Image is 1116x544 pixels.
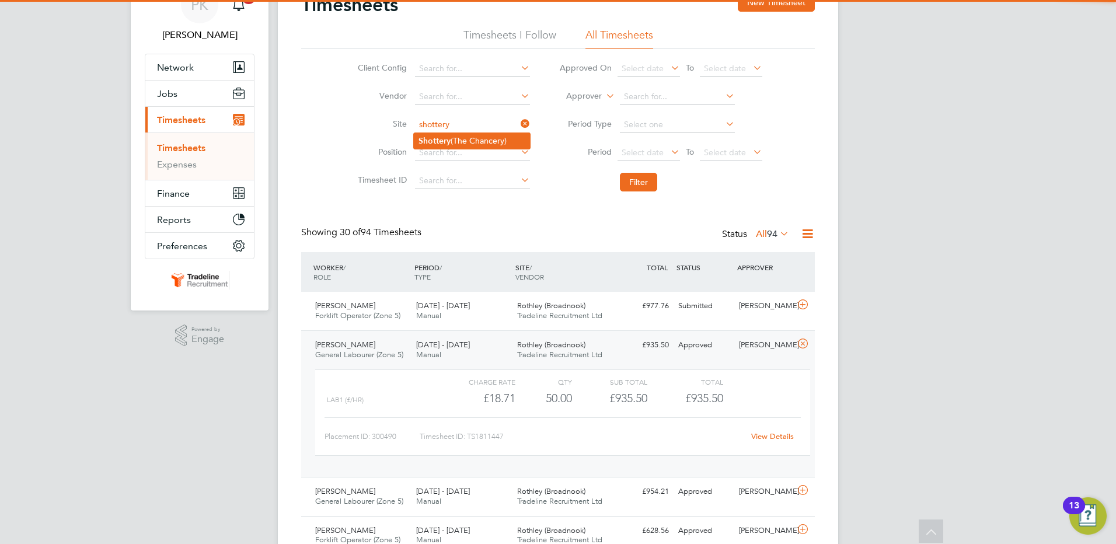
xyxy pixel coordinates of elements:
button: Open Resource Center, 13 new notifications [1069,497,1107,535]
input: Search for... [415,61,530,77]
span: 94 [767,228,777,240]
span: Jobs [157,88,177,99]
span: Manual [416,496,441,506]
li: (The Chancery) [414,133,530,149]
div: Approved [674,482,734,501]
a: View Details [751,431,794,441]
span: Timesheets [157,114,205,125]
div: Placement ID: 300490 [325,427,420,446]
span: / [440,263,442,272]
a: Powered byEngage [175,325,225,347]
a: Timesheets [157,142,205,154]
img: tradelinerecruitment-logo-retina.png [169,271,230,290]
li: Timesheets I Follow [463,28,556,49]
button: Filter [620,173,657,191]
div: £628.56 [613,521,674,540]
span: Select date [622,63,664,74]
span: Rothley (Broadnook) [517,486,585,496]
span: To [682,144,697,159]
span: Manual [416,311,441,320]
span: [PERSON_NAME] [315,525,375,535]
span: Powered by [191,325,224,334]
a: Go to home page [145,271,254,290]
li: All Timesheets [585,28,653,49]
span: Tradeline Recruitment Ltd [517,350,602,360]
span: [DATE] - [DATE] [416,525,470,535]
label: Vendor [354,90,407,101]
div: Timesheet ID: TS1811447 [420,427,744,446]
label: Site [354,118,407,129]
span: Rothley (Broadnook) [517,340,585,350]
button: Jobs [145,81,254,106]
label: Timesheet ID [354,175,407,185]
div: Total [647,375,723,389]
b: Shottery [418,136,451,146]
span: Engage [191,334,224,344]
div: WORKER [311,257,411,287]
button: Finance [145,180,254,206]
input: Search for... [620,89,735,105]
span: Reports [157,214,191,225]
span: Rothley (Broadnook) [517,525,585,535]
span: 30 of [340,226,361,238]
span: [DATE] - [DATE] [416,301,470,311]
div: PERIOD [411,257,512,287]
div: Submitted [674,297,734,316]
input: Select one [620,117,735,133]
span: £935.50 [685,391,723,405]
span: Select date [622,147,664,158]
div: Approved [674,521,734,540]
span: Lab1 (£/HR) [327,396,364,404]
label: Position [354,147,407,157]
label: Period Type [559,118,612,129]
span: [DATE] - [DATE] [416,486,470,496]
span: Preferences [157,240,207,252]
input: Search for... [415,117,530,133]
span: Finance [157,188,190,199]
span: VENDOR [515,272,544,281]
span: [PERSON_NAME] [315,301,375,311]
div: Approved [674,336,734,355]
div: [PERSON_NAME] [734,297,795,316]
label: Client Config [354,62,407,73]
div: Charge rate [440,375,515,389]
input: Search for... [415,173,530,189]
div: Showing [301,226,424,239]
div: [PERSON_NAME] [734,336,795,355]
label: Approved On [559,62,612,73]
span: / [343,263,346,272]
span: [DATE] - [DATE] [416,340,470,350]
div: £954.21 [613,482,674,501]
span: [PERSON_NAME] [315,486,375,496]
span: Tradeline Recruitment Ltd [517,311,602,320]
span: General Labourer (Zone 5) [315,496,403,506]
div: [PERSON_NAME] [734,482,795,501]
div: APPROVER [734,257,795,278]
div: Timesheets [145,132,254,180]
div: £18.71 [440,389,515,408]
div: Sub Total [572,375,647,389]
label: Approver [549,90,602,102]
span: Network [157,62,194,73]
span: Forklift Operator (Zone 5) [315,311,400,320]
a: Expenses [157,159,197,170]
span: TOTAL [647,263,668,272]
div: £935.50 [572,389,647,408]
button: Timesheets [145,107,254,132]
div: 50.00 [515,389,572,408]
button: Network [145,54,254,80]
span: Rothley (Broadnook) [517,301,585,311]
span: [PERSON_NAME] [315,340,375,350]
button: Preferences [145,233,254,259]
label: Period [559,147,612,157]
span: Patrick Knight [145,28,254,42]
span: TYPE [414,272,431,281]
span: ROLE [313,272,331,281]
span: Select date [704,147,746,158]
label: All [756,228,789,240]
span: Manual [416,350,441,360]
span: / [529,263,532,272]
div: [PERSON_NAME] [734,521,795,540]
div: £977.76 [613,297,674,316]
div: 13 [1069,505,1079,521]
